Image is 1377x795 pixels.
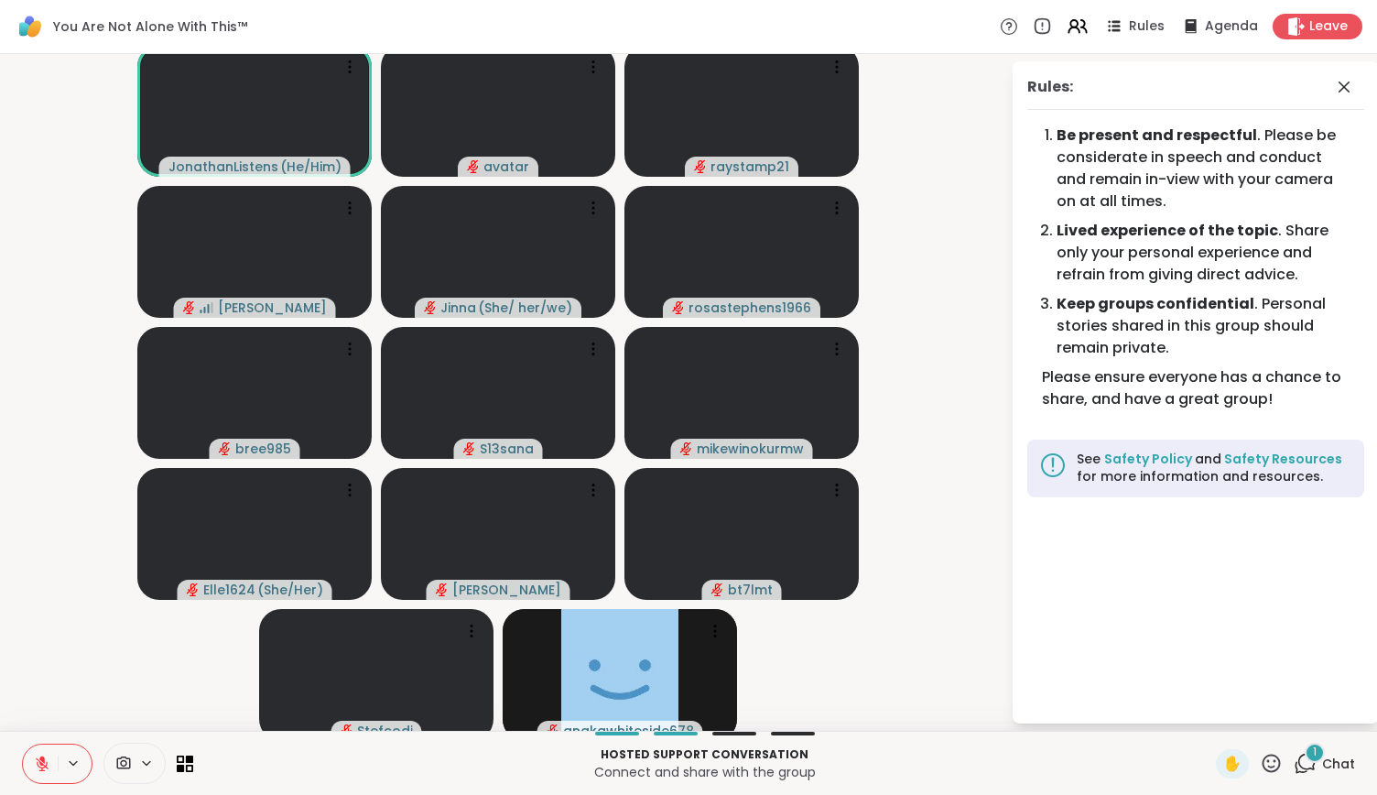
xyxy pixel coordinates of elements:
[1309,17,1348,36] span: Leave
[478,299,572,317] span: ( She/ her/we )
[711,583,724,596] span: audio-muted
[1057,125,1257,146] b: Be present and respectful
[1223,753,1241,775] span: ✋
[357,722,413,740] span: Stefcodi
[1221,450,1342,468] a: Safety Resources
[168,158,278,176] span: JonathanListens
[280,158,342,176] span: ( He/Him )
[424,301,437,314] span: audio-muted
[1104,450,1195,468] a: Safety Policy
[203,581,255,599] span: Elle1624
[15,11,46,42] img: ShareWell Logomark
[480,440,534,458] span: S13sana
[1042,366,1350,410] div: Please ensure everyone has a chance to share, and have a great group!
[219,442,232,455] span: audio-muted
[204,763,1205,781] p: Connect and share with the group
[694,160,707,173] span: audio-muted
[1057,293,1350,359] li: . Personal stories shared in this group should remain private.
[1322,755,1355,773] span: Chat
[697,440,804,458] span: mikewinokurmw
[710,158,789,176] span: raystamp21
[183,301,196,314] span: audio-muted
[187,583,200,596] span: audio-muted
[1057,293,1254,314] b: Keep groups confidential
[483,158,529,176] span: avatar
[1057,220,1350,286] li: . Share only your personal experience and refrain from giving direct advice.
[1205,17,1258,36] span: Agenda
[440,299,476,317] span: Jinna
[1027,76,1073,98] div: Rules:
[218,299,327,317] span: [PERSON_NAME]
[452,581,561,599] span: [PERSON_NAME]
[672,301,685,314] span: audio-muted
[53,17,247,36] span: You Are Not Alone With This™
[204,746,1205,763] p: Hosted support conversation
[235,440,291,458] span: bree985
[1313,745,1317,760] span: 1
[688,299,811,317] span: rosastephens1966
[547,724,559,737] span: audio-muted
[680,442,693,455] span: audio-muted
[1057,125,1350,212] li: . Please be considerate in speech and conduct and remain in-view with your camera on at all times.
[467,160,480,173] span: audio-muted
[728,581,773,599] span: bt7lmt
[1057,220,1278,241] b: Lived experience of the topic
[257,581,323,599] span: ( She/Her )
[561,609,678,741] img: anakawhiteside678
[1129,17,1165,36] span: Rules
[341,724,353,737] span: audio-muted
[436,583,449,596] span: audio-muted
[563,722,694,740] span: anakawhiteside678
[1077,451,1353,486] div: See and for more information and resources.
[463,442,476,455] span: audio-muted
